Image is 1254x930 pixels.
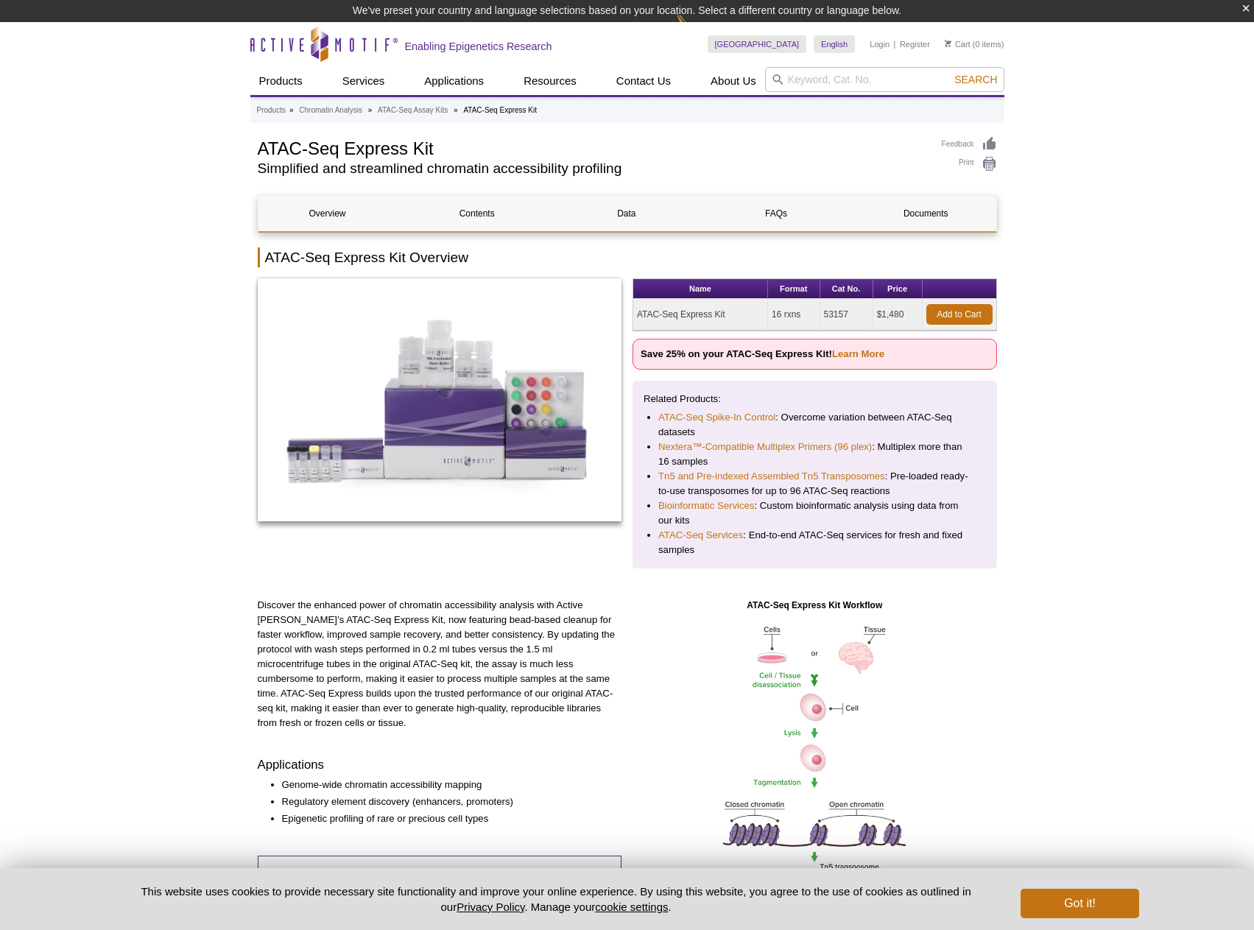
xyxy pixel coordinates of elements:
[768,299,820,331] td: 16 rxns
[658,440,872,454] a: Nextera™-Compatible Multiplex Primers (96 plex)
[116,884,997,915] p: This website uses cookies to provide necessary site functionality and improve your online experie...
[676,11,715,46] img: Change Here
[954,74,997,85] span: Search
[457,901,524,913] a: Privacy Policy
[658,440,971,469] li: : Multiplex more than 16 samples
[258,598,622,730] p: Discover the enhanced power of chromatin accessibility analysis with Active [PERSON_NAME]’s ATAC-...
[702,67,765,95] a: About Us
[1021,889,1138,918] button: Got it!
[945,40,951,47] img: Your Cart
[595,901,668,913] button: cookie settings
[658,469,971,499] li: : Pre-loaded ready-to-use transposomes for up to 96 ATAC-Seq reactions
[658,528,971,557] li: : End-to-end ATAC-Seq services for fresh and fixed samples
[258,136,927,158] h1: ATAC-Seq Express Kit
[282,795,607,809] li: Regulatory element discovery (enhancers, promoters)
[945,39,971,49] a: Cart
[820,279,873,299] th: Cat No.
[258,278,622,521] img: ATAC-Seq Express Kit
[747,600,882,610] strong: ATAC-Seq Express Kit Workflow
[768,279,820,299] th: Format
[463,106,537,114] li: ATAC-Seq Express Kit
[658,410,775,425] a: ATAC-Seq Spike-In Control
[832,348,884,359] a: Learn More
[299,104,362,117] a: Chromatin Analysis
[658,499,971,528] li: : Custom bioinformatic analysis using data from our kits
[454,106,458,114] li: »
[856,196,995,231] a: Documents
[515,67,585,95] a: Resources
[289,106,294,114] li: »
[258,196,397,231] a: Overview
[942,136,997,152] a: Feedback
[658,528,743,543] a: ATAC-Seq Services
[257,104,286,117] a: Products
[378,104,448,117] a: ATAC-Seq Assay Kits
[607,67,680,95] a: Contact Us
[658,499,754,513] a: Bioinformatic Services
[894,35,896,53] li: |
[950,73,1001,86] button: Search
[641,348,884,359] strong: Save 25% on your ATAC-Seq Express Kit!
[415,67,493,95] a: Applications
[633,299,768,331] td: ATAC-Seq Express Kit
[658,469,885,484] a: Tn5 and Pre-indexed Assembled Tn5 Transposomes
[282,778,607,792] li: Genome-wide chromatin accessibility mapping
[820,299,873,331] td: 53157
[945,35,1004,53] li: (0 items)
[708,35,807,53] a: [GEOGRAPHIC_DATA]
[282,811,607,826] li: Epigenetic profiling of rare or precious cell types
[334,67,394,95] a: Services
[873,279,923,299] th: Price
[900,39,930,49] a: Register
[250,67,311,95] a: Products
[814,35,855,53] a: English
[926,304,993,325] a: Add to Cart
[633,279,768,299] th: Name
[557,196,696,231] a: Data
[368,106,373,114] li: »
[707,196,845,231] a: FAQs
[258,756,622,774] h3: Applications
[870,39,890,49] a: Login
[258,162,927,175] h2: Simplified and streamlined chromatin accessibility profiling
[942,156,997,172] a: Print
[765,67,1004,92] input: Keyword, Cat. No.
[258,247,997,267] h2: ATAC-Seq Express Kit Overview
[408,196,546,231] a: Contents
[405,40,552,53] h2: Enabling Epigenetics Research
[658,410,971,440] li: : Overcome variation between ATAC-Seq datasets
[873,299,923,331] td: $1,480
[644,392,986,406] p: Related Products:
